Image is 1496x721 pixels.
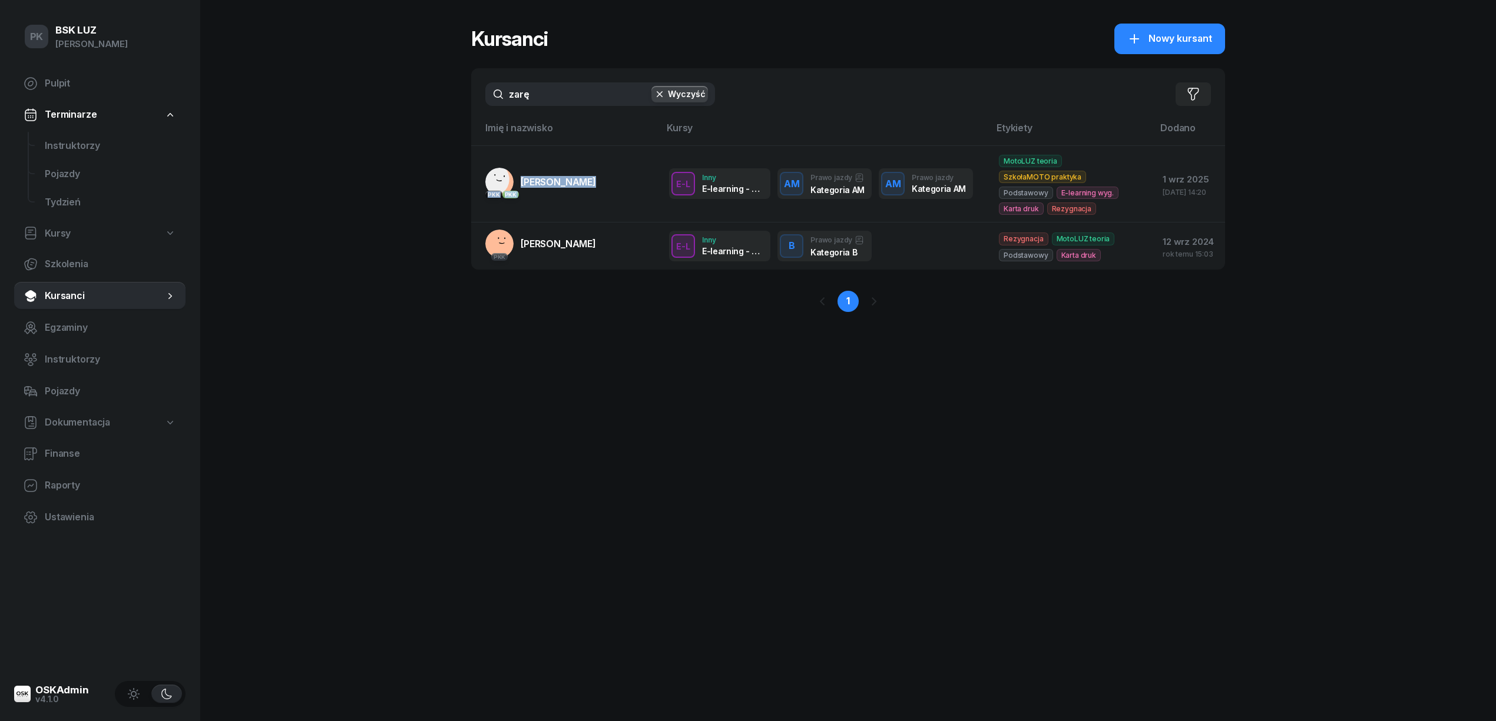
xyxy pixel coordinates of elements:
[521,238,596,250] span: [PERSON_NAME]
[1149,31,1212,46] span: Nowy kursant
[35,685,89,695] div: OSKAdmin
[1163,234,1216,250] div: 12 wrz 2024
[780,234,803,258] button: B
[14,503,186,531] a: Ustawienia
[35,695,89,703] div: v4.1.0
[1114,24,1225,54] button: Nowy kursant
[45,288,164,304] span: Kursanci
[810,185,865,195] div: Kategoria AM
[485,82,715,106] input: Szukaj
[671,172,695,195] button: E-L
[35,132,186,160] a: Instruktorzy
[1052,232,1115,245] span: MotoLUZ teoria
[671,234,695,258] button: E-L
[671,239,695,254] div: E-L
[780,172,803,195] button: AM
[999,202,1043,215] span: Karta druk
[702,246,763,256] div: E-learning - 90 dni
[45,446,176,461] span: Finanse
[471,120,660,145] th: Imię i nazwisko
[485,230,596,258] a: PKK[PERSON_NAME]
[45,384,176,399] span: Pojazdy
[989,120,1153,145] th: Etykiety
[45,76,176,91] span: Pulpit
[651,86,708,102] button: Wyczyść
[14,440,186,468] a: Finanse
[55,25,128,35] div: BSK LUZ
[14,686,31,702] img: logo-xs@2x.png
[45,195,176,210] span: Tydzień
[45,138,176,154] span: Instruktorzy
[1163,188,1216,196] div: [DATE] 14:20
[1057,249,1101,261] span: Karta druk
[14,471,186,500] a: Raporty
[45,478,176,493] span: Raporty
[14,409,186,436] a: Dokumentacja
[14,250,186,278] a: Szkolenia
[999,232,1048,245] span: Rezygnacja
[999,187,1053,199] span: Podstawowy
[14,377,186,406] a: Pojazdy
[671,177,695,191] div: E-L
[30,32,44,42] span: PK
[1057,187,1119,199] span: E-learning wyg.
[702,174,763,181] div: Inny
[14,345,186,374] a: Instruktorzy
[779,174,805,194] div: AM
[1163,250,1216,258] div: rok temu 15:03
[502,191,519,198] div: PKK
[912,184,966,194] div: Kategoria AM
[14,220,186,247] a: Kursy
[838,291,859,312] a: 1
[702,236,763,244] div: Inny
[810,173,865,182] div: Prawo jazdy
[881,172,905,195] button: AM
[45,352,176,367] span: Instruktorzy
[521,176,596,188] span: [PERSON_NAME]
[999,249,1053,261] span: Podstawowy
[45,415,110,430] span: Dokumentacja
[485,191,502,198] div: PKK
[999,171,1086,183] span: SzkołaMOTO praktyka
[1163,172,1216,187] div: 1 wrz 2025
[45,510,176,525] span: Ustawienia
[14,282,186,310] a: Kursanci
[55,36,128,52] div: [PERSON_NAME]
[1047,202,1096,215] span: Rezygnacja
[45,107,97,122] span: Terminarze
[45,167,176,182] span: Pojazdy
[810,235,864,245] div: Prawo jazdy
[702,184,763,194] div: E-learning - 90 dni
[810,247,864,257] div: Kategoria B
[784,236,800,256] div: B
[660,120,989,145] th: Kursy
[35,160,186,188] a: Pojazdy
[912,174,966,181] div: Prawo jazdy
[45,257,176,272] span: Szkolenia
[45,226,71,241] span: Kursy
[14,69,186,98] a: Pulpit
[999,155,1062,167] span: MotoLUZ teoria
[14,314,186,342] a: Egzaminy
[14,101,186,128] a: Terminarze
[1153,120,1225,145] th: Dodano
[491,253,508,261] div: PKK
[45,320,176,335] span: Egzaminy
[485,168,596,196] a: PKKPKK[PERSON_NAME]
[35,188,186,217] a: Tydzień
[881,174,906,194] div: AM
[471,28,548,49] h1: Kursanci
